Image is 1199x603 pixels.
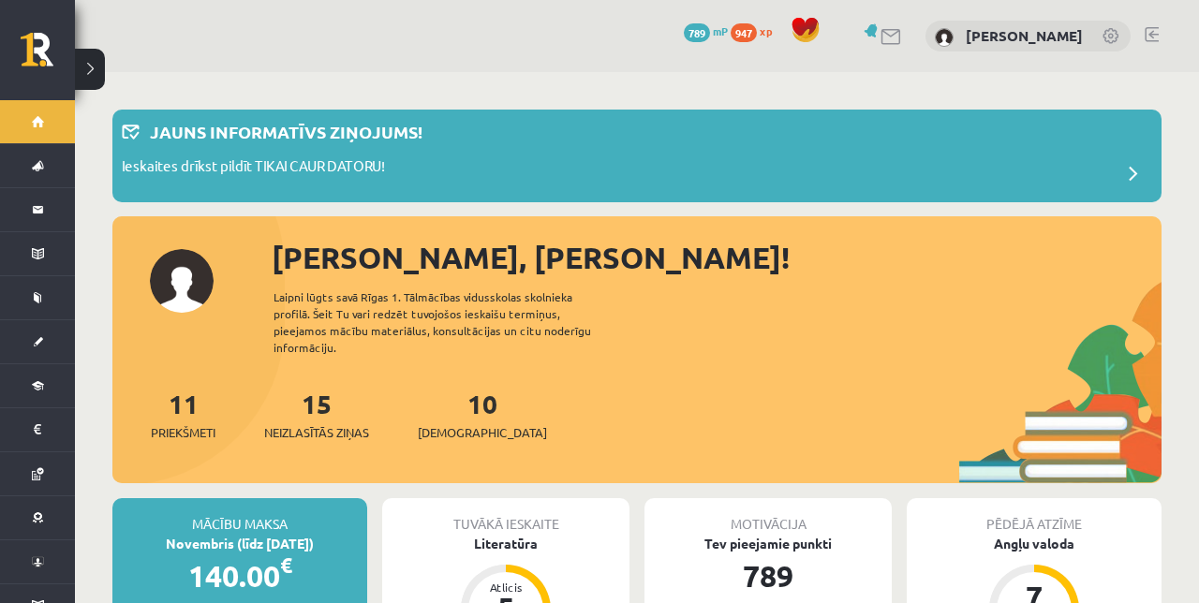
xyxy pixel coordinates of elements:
div: Novembris (līdz [DATE]) [112,534,367,553]
span: xp [760,23,772,38]
div: Laipni lūgts savā Rīgas 1. Tālmācības vidusskolas skolnieka profilā. Šeit Tu vari redzēt tuvojošo... [274,288,624,356]
div: Atlicis [478,581,534,593]
div: Pēdējā atzīme [907,498,1162,534]
div: Literatūra [382,534,629,553]
p: Ieskaites drīkst pildīt TIKAI CAUR DATORU! [122,155,385,182]
a: 15Neizlasītās ziņas [264,387,369,442]
div: Mācību maksa [112,498,367,534]
div: Motivācija [644,498,892,534]
span: 947 [731,23,757,42]
span: Neizlasītās ziņas [264,423,369,442]
a: 11Priekšmeti [151,387,215,442]
p: Jauns informatīvs ziņojums! [150,119,422,144]
div: [PERSON_NAME], [PERSON_NAME]! [272,235,1162,280]
div: 140.00 [112,553,367,598]
div: Tev pieejamie punkti [644,534,892,553]
span: € [280,552,292,579]
span: 789 [684,23,710,42]
a: 947 xp [731,23,781,38]
span: Priekšmeti [151,423,215,442]
div: Tuvākā ieskaite [382,498,629,534]
a: Rīgas 1. Tālmācības vidusskola [21,33,75,80]
img: Kristina Ishchenko [935,28,954,47]
div: 789 [644,553,892,598]
a: Jauns informatīvs ziņojums! Ieskaites drīkst pildīt TIKAI CAUR DATORU! [122,119,1152,193]
div: Angļu valoda [907,534,1162,553]
a: 10[DEMOGRAPHIC_DATA] [418,387,547,442]
a: [PERSON_NAME] [966,26,1083,45]
a: 789 mP [684,23,728,38]
span: mP [713,23,728,38]
span: [DEMOGRAPHIC_DATA] [418,423,547,442]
